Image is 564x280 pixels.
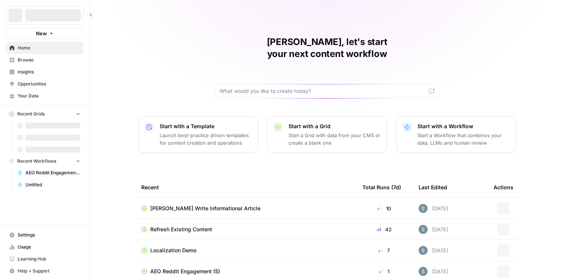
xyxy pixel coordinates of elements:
span: Opportunities [18,81,80,87]
p: Start a Workflow that combines your data, LLMs and human review [417,132,510,147]
img: w7f6q2jfcebns90hntjxsl93h3td [419,246,428,255]
a: AEO Reddit Engagement - Fork [14,167,84,179]
p: Start with a Grid [289,123,381,130]
span: Settings [18,232,80,238]
span: Untitled [25,181,80,188]
img: w7f6q2jfcebns90hntjxsl93h3td [419,225,428,234]
div: 42 [362,226,407,233]
a: [PERSON_NAME] Write Informational Article [141,205,350,212]
a: Usage [6,241,84,253]
span: Recent Workflows [17,158,56,165]
a: Your Data [6,90,84,102]
a: Refresh Existing Content [141,226,350,233]
div: Actions [494,177,513,198]
a: Insights [6,66,84,78]
span: Insights [18,69,80,75]
div: 10 [362,205,407,212]
h1: [PERSON_NAME], let's start your next content workflow [215,36,440,60]
div: [DATE] [419,267,448,276]
img: w7f6q2jfcebns90hntjxsl93h3td [419,267,428,276]
span: New [36,30,47,37]
span: Refresh Existing Content [150,226,212,233]
img: w7f6q2jfcebns90hntjxsl93h3td [419,204,428,213]
p: Launch best-practice driven templates for content creation and operations [160,132,252,147]
div: Recent [141,177,350,198]
a: Opportunities [6,78,84,90]
span: Home [18,45,80,51]
p: Start with a Workflow [417,123,510,130]
a: Browse [6,54,84,66]
a: Home [6,42,84,54]
a: AEO Reddit Engagement (5) [141,268,350,275]
span: Recent Grids [17,111,45,117]
a: Localization Demo [141,247,350,254]
span: Learning Hub [18,256,80,262]
div: Total Runs (7d) [362,177,401,198]
button: Recent Workflows [6,156,84,167]
a: Untitled [14,179,84,191]
div: [DATE] [419,246,448,255]
span: Localization Demo [150,247,196,254]
div: 1 [362,268,407,275]
p: Start with a Template [160,123,252,130]
p: Start a Grid with data from your CMS or create a blank one [289,132,381,147]
button: New [6,28,84,39]
a: Learning Hub [6,253,84,265]
span: Your Data [18,93,80,99]
div: [DATE] [419,204,448,213]
span: Browse [18,57,80,63]
div: Last Edited [419,177,447,198]
span: Help + Support [18,268,80,274]
div: 7 [362,247,407,254]
span: [PERSON_NAME] Write Informational Article [150,205,260,212]
span: Usage [18,244,80,250]
a: Settings [6,229,84,241]
span: AEO Reddit Engagement (5) [150,268,220,275]
button: Start with a GridStart a Grid with data from your CMS or create a blank one [267,116,387,153]
button: Recent Grids [6,108,84,120]
button: Start with a WorkflowStart a Workflow that combines your data, LLMs and human review [396,116,516,153]
input: What would you like to create today? [220,87,426,95]
button: Help + Support [6,265,84,277]
span: AEO Reddit Engagement - Fork [25,169,80,176]
button: Start with a TemplateLaunch best-practice driven templates for content creation and operations [138,116,258,153]
div: [DATE] [419,225,448,234]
